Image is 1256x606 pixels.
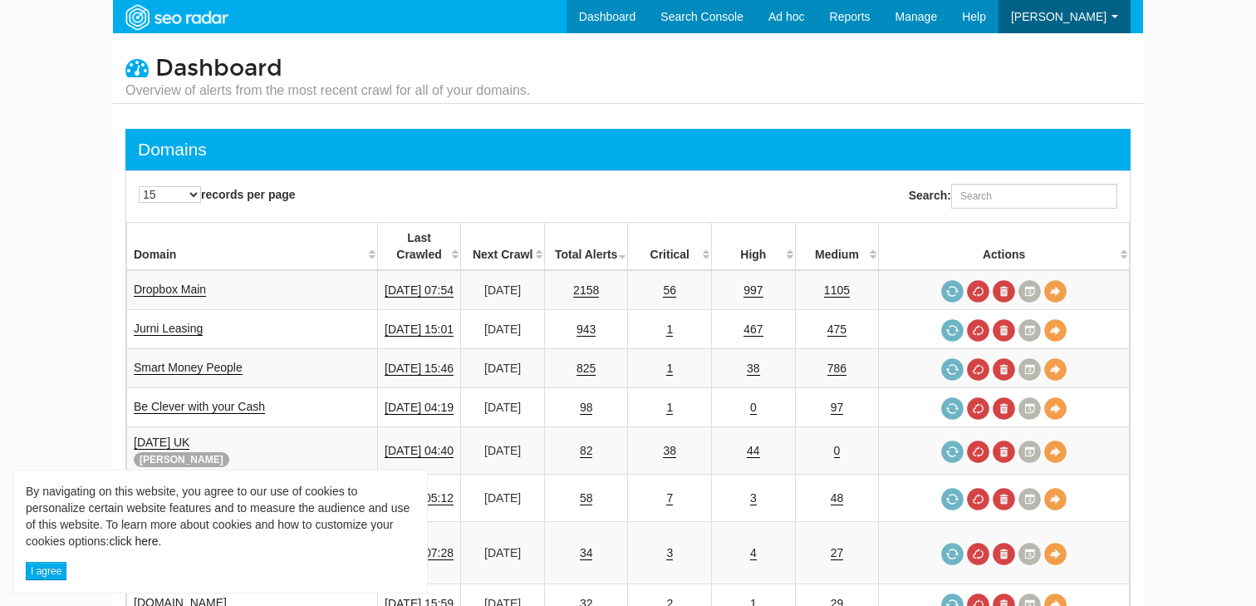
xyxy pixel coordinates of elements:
th: Last Crawled: activate to sort column descending [377,223,461,271]
a: Cancel in-progress audit [967,397,989,420]
td: [DATE] [461,270,545,310]
a: Be Clever with your Cash [134,400,265,414]
img: SEORadar [119,2,233,32]
th: Total Alerts: activate to sort column ascending [544,223,628,271]
td: [DATE] [461,475,545,522]
a: Cancel in-progress audit [967,488,989,510]
a: Request a crawl [941,397,964,420]
a: Jurni Leasing [134,322,203,336]
label: records per page [139,186,296,203]
a: 475 [827,323,846,337]
a: [DATE] 04:19 [385,401,454,415]
a: Request a crawl [941,280,964,303]
span: Dashboard [155,54,282,82]
a: View Domain Overview [1044,358,1067,381]
td: [DATE] [461,388,545,427]
a: Delete most recent audit [993,397,1015,420]
a: click here [109,535,158,548]
th: Actions: activate to sort column ascending [879,223,1130,271]
div: By navigating on this website, you agree to our use of cookies to personalize certain website fea... [26,483,415,549]
td: [DATE] [461,522,545,584]
a: View Domain Overview [1044,488,1067,510]
th: Medium: activate to sort column descending [795,223,879,271]
a: [DATE] 15:46 [385,362,454,376]
a: 27 [831,546,844,560]
a: Delete most recent audit [993,280,1015,303]
a: 44 [747,444,760,458]
a: 98 [580,401,593,415]
a: Request a crawl [941,358,964,381]
div: Domains [138,137,207,162]
td: [DATE] [461,349,545,388]
th: Next Crawl: activate to sort column descending [461,223,545,271]
td: [DATE] [461,310,545,349]
a: 56 [663,283,676,298]
button: I agree [26,562,66,580]
a: 1 [666,362,673,376]
a: Crawl History [1018,280,1041,303]
a: 4 [750,546,757,560]
a: Request a crawl [941,543,964,565]
a: Request a crawl [941,319,964,342]
a: Cancel in-progress audit [967,358,989,381]
a: Request a crawl [941,488,964,510]
a: [DATE] 04:40 [385,444,454,458]
a: View Domain Overview [1044,543,1067,565]
span: Ad hoc [768,10,805,23]
a: 97 [831,401,844,415]
a: 0 [750,401,757,415]
a: Smart Money People [134,361,243,375]
a: Delete most recent audit [993,488,1015,510]
a: 2158 [573,283,599,298]
a: Request a crawl [941,441,964,463]
a: Cancel in-progress audit [967,319,989,342]
a: 38 [747,362,760,376]
a: Crawl History [1018,488,1041,510]
a: [DATE] 15:01 [385,323,454,337]
span: [PERSON_NAME] [134,452,229,467]
input: Search: [951,184,1117,209]
td: [DATE] [461,427,545,475]
a: 82 [580,444,593,458]
a: Crawl History [1018,441,1041,463]
a: 467 [743,323,763,337]
a: 3 [750,491,757,505]
span: Manage [895,10,938,23]
label: Search: [909,184,1117,209]
a: Delete most recent audit [993,358,1015,381]
a: [DATE] UK [134,436,189,450]
a: Delete most recent audit [993,441,1015,463]
span: [PERSON_NAME] [1011,10,1106,23]
a: Crawl History [1018,397,1041,420]
th: Critical: activate to sort column descending [628,223,712,271]
th: High: activate to sort column descending [712,223,796,271]
a: Dropbox Main [134,283,206,297]
small: Overview of alerts from the most recent crawl for all of your domains. [125,81,530,100]
a: Cancel in-progress audit [967,280,989,303]
a: 1105 [824,283,850,298]
select: records per page [139,186,201,203]
a: 825 [576,362,596,376]
a: Cancel in-progress audit [967,441,989,463]
span: Reports [830,10,871,23]
a: Cancel in-progress audit [967,543,989,565]
a: Crawl History [1018,358,1041,381]
a: Delete most recent audit [993,319,1015,342]
a: 38 [663,444,676,458]
a: 1 [666,401,673,415]
a: 786 [827,362,846,376]
a: 943 [576,323,596,337]
a: 48 [831,491,844,505]
a: 997 [743,283,763,298]
a: 58 [580,491,593,505]
a: 7 [666,491,673,505]
th: Domain: activate to sort column ascending [127,223,378,271]
a: Crawl History [1018,319,1041,342]
a: 0 [834,444,841,458]
a: View Domain Overview [1044,441,1067,463]
i:  [125,56,149,79]
a: View Domain Overview [1044,280,1067,303]
a: View Domain Overview [1044,319,1067,342]
a: View Domain Overview [1044,397,1067,420]
a: 34 [580,546,593,560]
